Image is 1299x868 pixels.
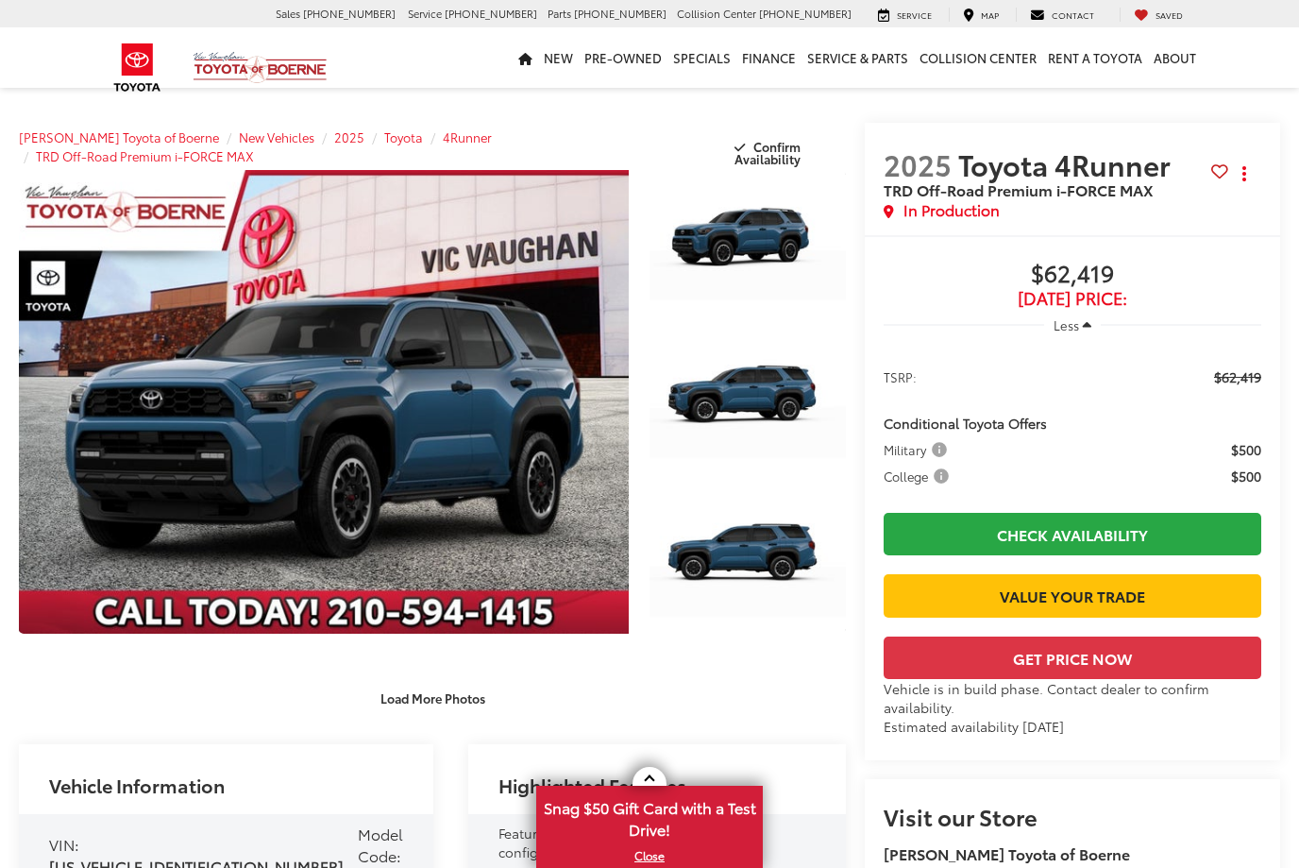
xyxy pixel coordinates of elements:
[897,9,932,21] span: Service
[884,440,951,459] span: Military
[884,261,1261,289] span: $62,419
[759,6,852,21] span: [PHONE_NUMBER]
[1054,316,1079,333] span: Less
[358,823,403,866] span: Model Code:
[884,804,1261,828] h2: Visit our Store
[1228,157,1261,190] button: Actions
[334,128,364,145] a: 2025
[649,486,847,634] a: Expand Photo 3
[1214,367,1261,386] span: $62,419
[667,27,736,88] a: Specials
[958,144,1177,184] span: Toyota 4Runner
[884,414,1047,433] span: Conditional Toyota Offers
[443,128,492,145] a: 4Runner
[884,842,1130,864] strong: [PERSON_NAME] Toyota of Boerne
[574,6,666,21] span: [PHONE_NUMBER]
[1231,440,1261,459] span: $500
[19,128,219,145] a: [PERSON_NAME] Toyota of Boerne
[19,170,629,634] a: Expand Photo 0
[1120,8,1197,23] a: My Saved Vehicles
[303,6,396,21] span: [PHONE_NUMBER]
[49,833,79,855] span: VIN:
[649,170,847,317] a: Expand Photo 1
[538,27,579,88] a: New
[1044,308,1101,342] button: Less
[884,367,917,386] span: TSRP:
[649,328,847,475] a: Expand Photo 2
[538,788,761,845] span: Snag $50 Gift Card with a Test Drive!
[102,37,173,98] img: Toyota
[579,27,667,88] a: Pre-Owned
[734,138,801,167] span: Confirm Availability
[498,774,686,795] h2: Highlighted Features
[648,327,849,478] img: 2025 Toyota 4Runner TRD Off-Road Premium i-FORCE MAX
[384,128,423,145] a: Toyota
[498,824,763,861] span: Feature availability subject to final vehicle configuration.
[239,128,314,145] a: New Vehicles
[648,168,849,319] img: 2025 Toyota 4Runner TRD Off-Road Premium i-FORCE MAX
[445,6,537,21] span: [PHONE_NUMBER]
[884,289,1261,308] span: [DATE] Price:
[801,27,914,88] a: Service & Parts: Opens in a new tab
[884,679,1261,736] div: Vehicle is in build phase. Contact dealer to confirm availability. Estimated availability [DATE]
[513,27,538,88] a: Home
[884,179,1154,200] span: TRD Off-Road Premium i-FORCE MAX
[193,51,328,84] img: Vic Vaughan Toyota of Boerne
[884,467,955,485] button: College
[367,682,498,715] button: Load More Photos
[693,130,846,163] button: Confirm Availability
[548,6,571,21] span: Parts
[914,27,1042,88] a: Collision Center
[1148,27,1202,88] a: About
[677,6,756,21] span: Collision Center
[1042,27,1148,88] a: Rent a Toyota
[949,8,1013,23] a: Map
[884,637,1261,679] button: Get Price Now
[884,467,953,485] span: College
[49,774,225,795] h2: Vehicle Information
[13,169,635,636] img: 2025 Toyota 4Runner TRD Off-Road Premium i-FORCE MAX
[884,144,952,184] span: 2025
[1156,9,1183,21] span: Saved
[736,27,801,88] a: Finance
[1052,9,1094,21] span: Contact
[1242,166,1246,181] span: dropdown dots
[884,440,953,459] button: Military
[408,6,442,21] span: Service
[884,513,1261,555] a: Check Availability
[36,147,254,164] a: TRD Off-Road Premium i-FORCE MAX
[864,8,946,23] a: Service
[648,485,849,636] img: 2025 Toyota 4Runner TRD Off-Road Premium i-FORCE MAX
[981,9,999,21] span: Map
[903,199,1000,221] span: In Production
[1231,467,1261,485] span: $500
[276,6,300,21] span: Sales
[884,574,1261,617] a: Value Your Trade
[1016,8,1108,23] a: Contact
